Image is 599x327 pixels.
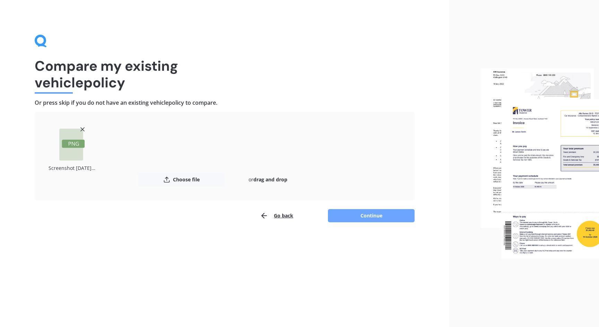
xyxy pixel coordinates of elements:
img: files.webp [481,68,599,259]
div: or [225,173,311,187]
button: Choose file [138,173,225,187]
button: Go back [260,209,293,223]
h4: Or press skip if you do not have an existing vehicle policy to compare. [35,99,415,106]
button: Continue [328,209,415,222]
b: drag and drop [253,176,287,183]
h1: Compare my existing vehicle policy [35,58,415,91]
div: Screenshot 2025-09-21 at 1.17.31 PM.png [49,163,95,173]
